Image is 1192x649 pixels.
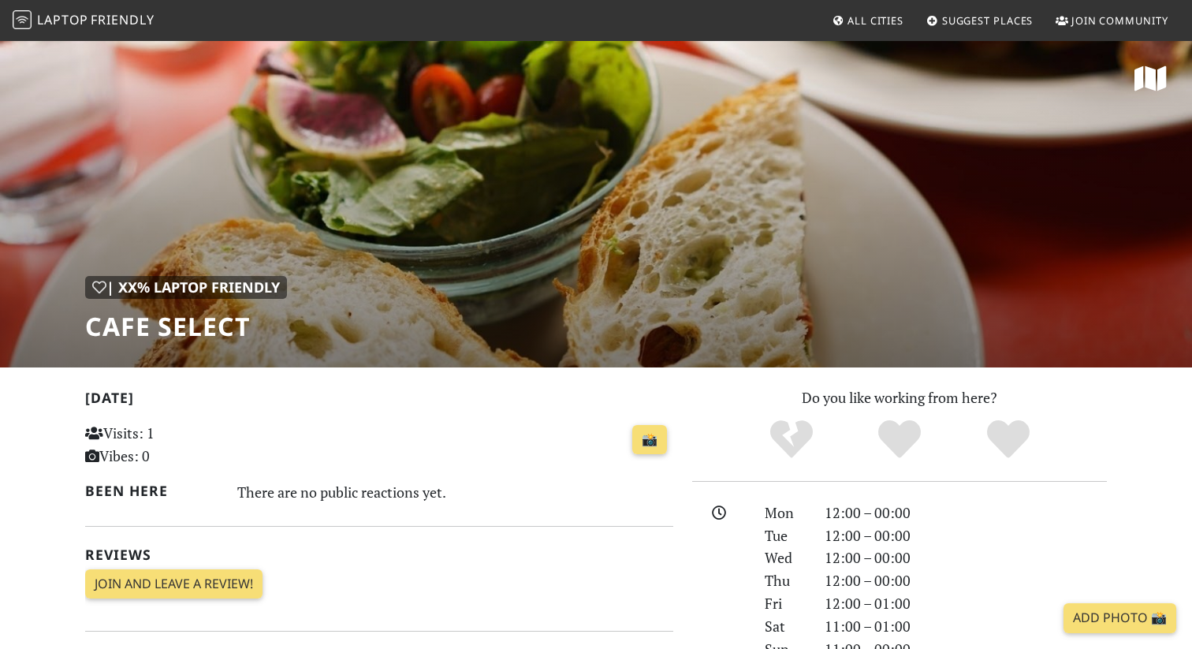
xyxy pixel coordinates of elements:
[692,386,1107,409] p: Do you like working from here?
[1063,603,1176,633] a: Add Photo 📸
[737,418,846,461] div: No
[755,502,815,524] div: Mon
[845,418,954,461] div: Yes
[1071,13,1168,28] span: Join Community
[37,11,88,28] span: Laptop
[85,422,269,468] p: Visits: 1 Vibes: 0
[85,483,218,499] h2: Been here
[85,311,287,341] h1: Cafe Select
[91,11,154,28] span: Friendly
[847,13,903,28] span: All Cities
[85,390,673,412] h2: [DATE]
[755,524,815,547] div: Tue
[755,592,815,615] div: Fri
[755,615,815,638] div: Sat
[920,6,1040,35] a: Suggest Places
[815,615,1116,638] div: 11:00 – 01:00
[13,10,32,29] img: LaptopFriendly
[237,479,674,505] div: There are no public reactions yet.
[755,546,815,569] div: Wed
[755,569,815,592] div: Thu
[815,592,1116,615] div: 12:00 – 01:00
[942,13,1034,28] span: Suggest Places
[815,524,1116,547] div: 12:00 – 00:00
[825,6,910,35] a: All Cities
[1049,6,1175,35] a: Join Community
[815,546,1116,569] div: 12:00 – 00:00
[815,502,1116,524] div: 12:00 – 00:00
[85,569,263,599] a: Join and leave a review!
[815,569,1116,592] div: 12:00 – 00:00
[632,425,667,455] a: 📸
[954,418,1063,461] div: Definitely!
[13,7,155,35] a: LaptopFriendly LaptopFriendly
[85,546,673,563] h2: Reviews
[85,276,287,299] div: | XX% Laptop Friendly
